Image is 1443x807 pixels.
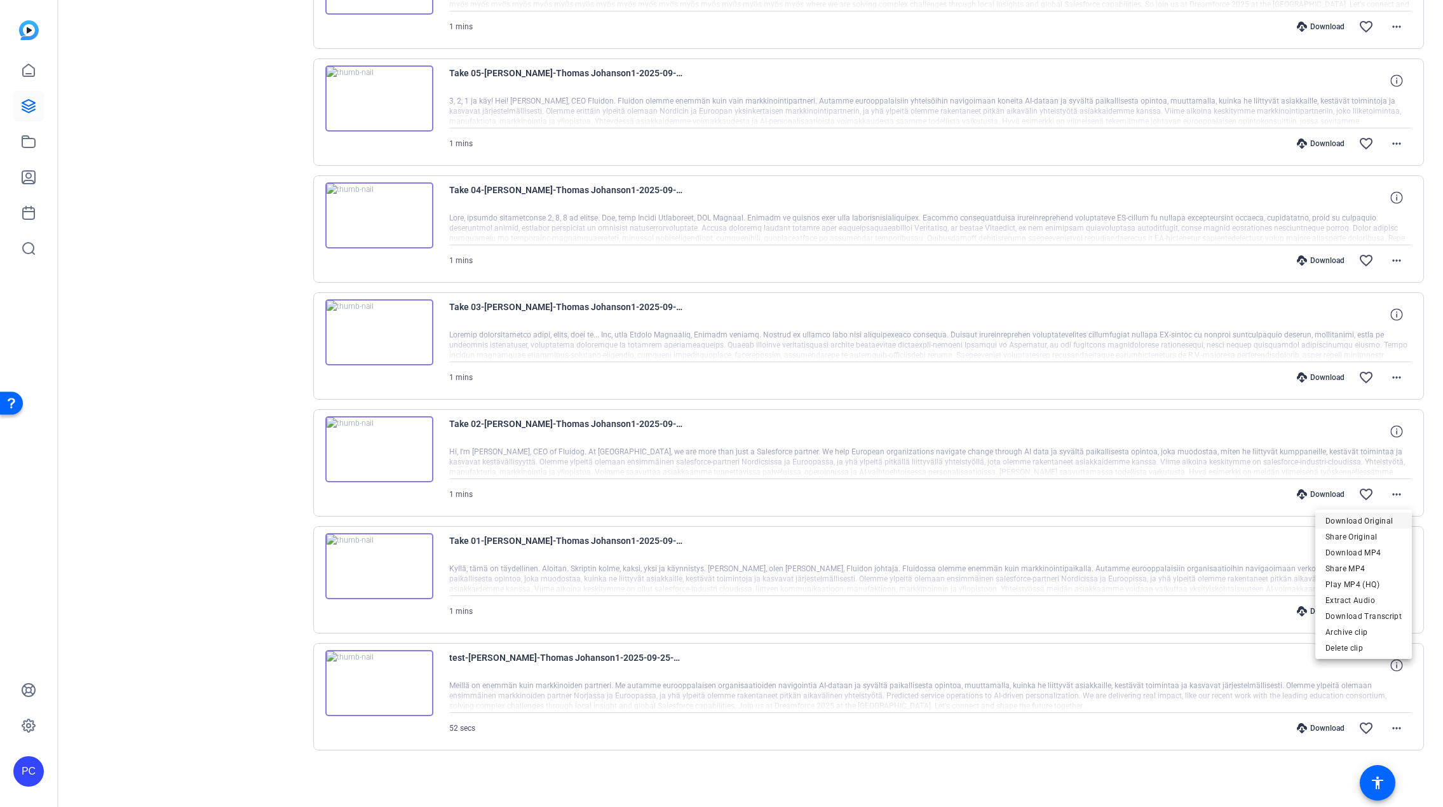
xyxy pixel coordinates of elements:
[1325,625,1402,640] span: Archive clip
[1325,529,1402,545] span: Share Original
[1325,545,1402,560] span: Download MP4
[1325,641,1402,656] span: Delete clip
[1325,577,1402,592] span: Play MP4 (HQ)
[1325,609,1402,624] span: Download Transcript
[1325,513,1402,529] span: Download Original
[1325,593,1402,608] span: Extract Audio
[1325,561,1402,576] span: Share MP4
